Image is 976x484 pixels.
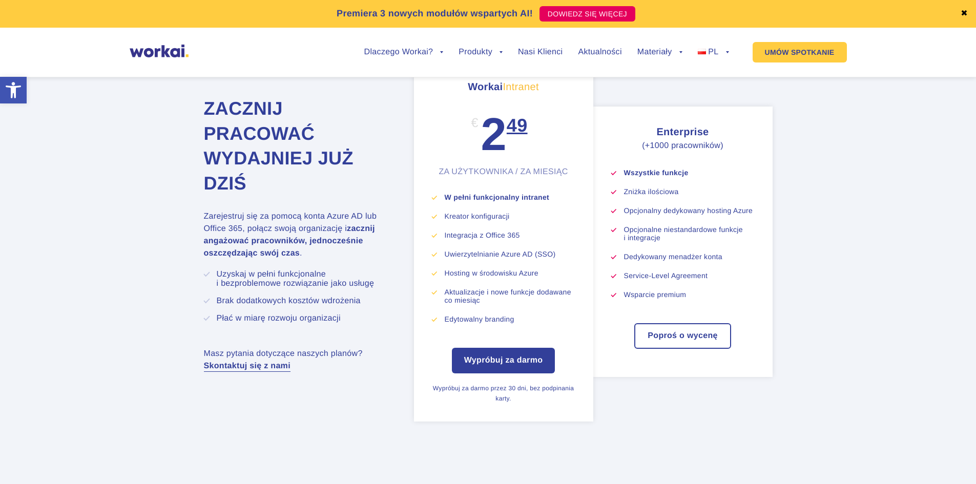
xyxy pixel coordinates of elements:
[611,140,755,152] p: (+1000 pracowników)
[624,187,755,196] li: Zniżka ilościowa
[445,269,575,277] li: Hosting w środowisku Azure
[471,112,478,135] div: €
[624,206,755,215] li: Opcjonalny dedykowany hosting Azure
[445,315,575,323] li: Edytowalny branding
[217,314,388,323] li: Płać w miarę rozwoju organizacji
[445,231,575,239] li: Integracja z Office 365
[445,288,575,304] li: Aktualizacje i nowe funkcje dodawane co miesiąc
[452,348,555,373] a: Wypróbuj za darmo
[204,211,388,260] p: Zarejestruj się za pomocą konta Azure AD lub Office 365, połącz swoją organizację i .
[578,48,621,56] a: Aktualności
[204,224,375,258] strong: zacznij angażować pracowników, jednocześnie oszczędzając swój czas
[217,270,388,288] li: Uzyskaj w pełni funkcjonalne i bezproblemowe rozwiązanie jako usługę
[432,384,575,403] div: Wypróbuj za darmo przez 30 dni, bez podpinania karty.
[503,81,538,93] span: Intranet
[961,10,968,18] a: ✖
[635,324,730,348] a: Poproś o wycenę
[518,48,563,56] a: Nasi Klienci
[753,42,847,62] a: UMÓW SPOTKANIE
[337,7,533,20] p: Premiera 3 nowych modułów wspartych AI!
[432,79,575,95] h3: Workai
[624,290,755,299] li: Wsparcie premium
[204,348,388,372] p: Masz pytania dotyczące naszych planów?
[539,6,635,22] a: DOWIEDZ SIĘ WIĘCEJ
[637,48,682,56] a: Materiały
[445,212,575,220] li: Kreator konfiguracji
[624,225,755,242] li: Opcjonalne niestandardowe funkcje i integracje
[217,297,388,306] li: Brak dodatkowych kosztów wdrożenia
[507,115,528,153] sup: 49
[5,396,282,479] iframe: Popup CTA
[204,96,388,196] h2: Zacznij pracować wydajniej już dziś
[445,193,550,201] strong: W pełni funkcjonalny intranet
[624,252,755,261] li: Dedykowany menadżer konta
[624,271,755,280] li: Service-Level Agreement
[481,112,527,167] div: 2
[445,250,575,258] li: Uwierzytelnianie Azure AD (SSO)
[656,127,709,138] strong: Enterprise
[432,167,575,177] div: ZA UŻYTKOWNIKA / ZA MIESIĄC
[459,48,503,56] a: Produkty
[624,169,689,177] strong: Wszystkie funkcje
[708,48,718,56] span: PL
[204,362,290,370] a: Skontaktuj się z nami
[364,48,444,56] a: Dlaczego Workai?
